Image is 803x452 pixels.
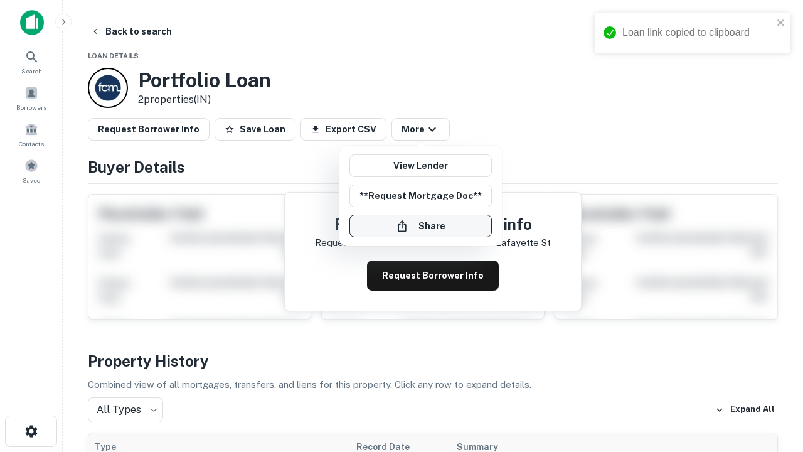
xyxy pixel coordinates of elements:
button: **Request Mortgage Doc** [349,185,492,207]
a: View Lender [349,154,492,177]
button: close [777,18,785,30]
button: Share [349,215,492,237]
div: Loan link copied to clipboard [622,25,773,40]
iframe: Chat Widget [740,352,803,412]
